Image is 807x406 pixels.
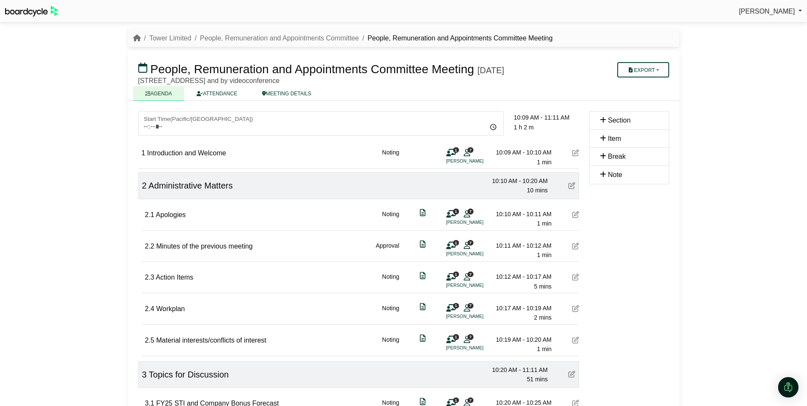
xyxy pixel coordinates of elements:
[739,8,795,15] span: [PERSON_NAME]
[446,250,510,257] li: [PERSON_NAME]
[446,219,510,226] li: [PERSON_NAME]
[142,149,145,157] span: 1
[453,397,459,403] span: 1
[200,34,359,42] a: People, Remuneration and Appointments Committee
[382,335,399,354] div: Noting
[514,113,579,122] div: 10:09 AM - 11:11 AM
[492,148,552,157] div: 10:09 AM - 10:10 AM
[468,147,473,153] span: 7
[142,181,147,190] span: 2
[376,241,399,260] div: Approval
[156,337,266,344] span: Material interests/conflicts of interest
[156,211,185,218] span: Apologies
[492,335,552,344] div: 10:19 AM - 10:20 AM
[468,397,473,403] span: 7
[446,282,510,289] li: [PERSON_NAME]
[133,86,185,101] a: AGENDA
[492,303,552,313] div: 10:17 AM - 10:19 AM
[468,334,473,340] span: 7
[453,334,459,340] span: 1
[138,77,280,84] span: [STREET_ADDRESS] and by videoconference
[468,240,473,246] span: 7
[492,272,552,281] div: 10:12 AM - 10:17 AM
[537,159,551,166] span: 1 min
[527,376,548,383] span: 51 mins
[608,135,621,142] span: Item
[446,313,510,320] li: [PERSON_NAME]
[453,272,459,277] span: 1
[150,63,474,76] span: People, Remuneration and Appointments Committee Meeting
[453,209,459,214] span: 1
[527,187,548,194] span: 10 mins
[488,176,548,186] div: 10:10 AM - 10:20 AM
[453,240,459,246] span: 1
[149,370,229,379] span: Topics for Discussion
[382,272,399,291] div: Noting
[145,243,154,250] span: 2.2
[492,209,552,219] div: 10:10 AM - 10:11 AM
[739,6,802,17] a: [PERSON_NAME]
[492,241,552,250] div: 10:11 AM - 10:12 AM
[359,33,553,44] li: People, Remuneration and Appointments Committee Meeting
[453,147,459,153] span: 1
[133,33,553,44] nav: breadcrumb
[156,243,253,250] span: Minutes of the previous meeting
[446,157,510,165] li: [PERSON_NAME]
[477,65,504,75] div: [DATE]
[147,149,226,157] span: Introduction and Welcome
[534,314,551,321] span: 2 mins
[468,303,473,309] span: 7
[534,283,551,290] span: 5 mins
[468,209,473,214] span: 7
[608,171,622,178] span: Note
[537,346,551,352] span: 1 min
[184,86,249,101] a: ATTENDANCE
[145,274,154,281] span: 2.3
[149,34,191,42] a: Tower Limited
[382,209,399,229] div: Noting
[537,220,551,227] span: 1 min
[446,344,510,352] li: [PERSON_NAME]
[514,124,534,131] span: 1 h 2 m
[617,62,669,77] button: Export
[382,148,399,167] div: Noting
[778,377,798,397] div: Open Intercom Messenger
[148,181,233,190] span: Administrative Matters
[608,117,630,124] span: Section
[468,272,473,277] span: 7
[156,305,185,312] span: Workplan
[382,303,399,323] div: Noting
[145,337,154,344] span: 2.5
[156,274,193,281] span: Action Items
[145,211,154,218] span: 2.1
[250,86,324,101] a: MEETING DETAILS
[453,303,459,309] span: 1
[537,252,551,258] span: 1 min
[608,153,626,160] span: Break
[5,6,58,17] img: BoardcycleBlackGreen-aaafeed430059cb809a45853b8cf6d952af9d84e6e89e1f1685b34bfd5cb7d64.svg
[488,365,548,375] div: 10:20 AM - 11:11 AM
[142,370,147,379] span: 3
[145,305,154,312] span: 2.4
